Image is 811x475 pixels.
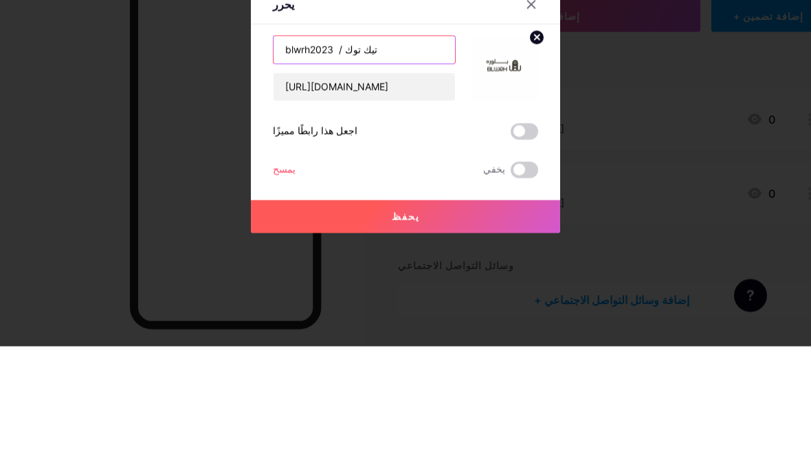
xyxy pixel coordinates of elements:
font: يخفي [483,292,505,303]
font: يمسح [273,292,296,303]
button: يحفظ [251,329,560,362]
font: يحرر [273,126,294,140]
input: عنوان [274,165,455,192]
input: عنوان URL [274,202,455,229]
font: يحفظ [392,339,420,351]
img: رابط الصورة المصغرة [472,164,538,230]
font: اجعل هذا رابطًا مميزًا [273,253,357,265]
